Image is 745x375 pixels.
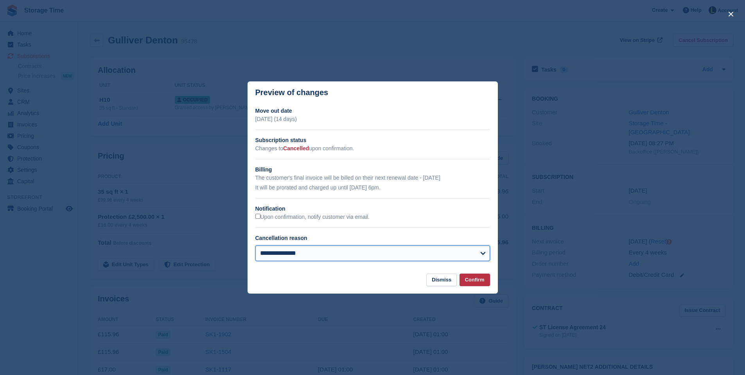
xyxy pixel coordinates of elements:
[255,205,490,213] h2: Notification
[460,274,490,287] button: Confirm
[255,107,490,115] h2: Move out date
[255,214,370,221] label: Upon confirmation, notify customer via email.
[255,136,490,144] h2: Subscription status
[255,174,490,182] p: The customer's final invoice will be billed on their next renewal date - [DATE]
[725,8,737,20] button: close
[426,274,457,287] button: Dismiss
[255,214,260,219] input: Upon confirmation, notify customer via email.
[255,184,490,192] p: It will be prorated and charged up until [DATE] 6pm.
[255,235,307,241] label: Cancellation reason
[255,88,329,97] p: Preview of changes
[255,115,490,123] p: [DATE] (14 days)
[255,144,490,153] p: Changes to upon confirmation.
[255,166,490,174] h2: Billing
[283,145,309,151] span: Cancelled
